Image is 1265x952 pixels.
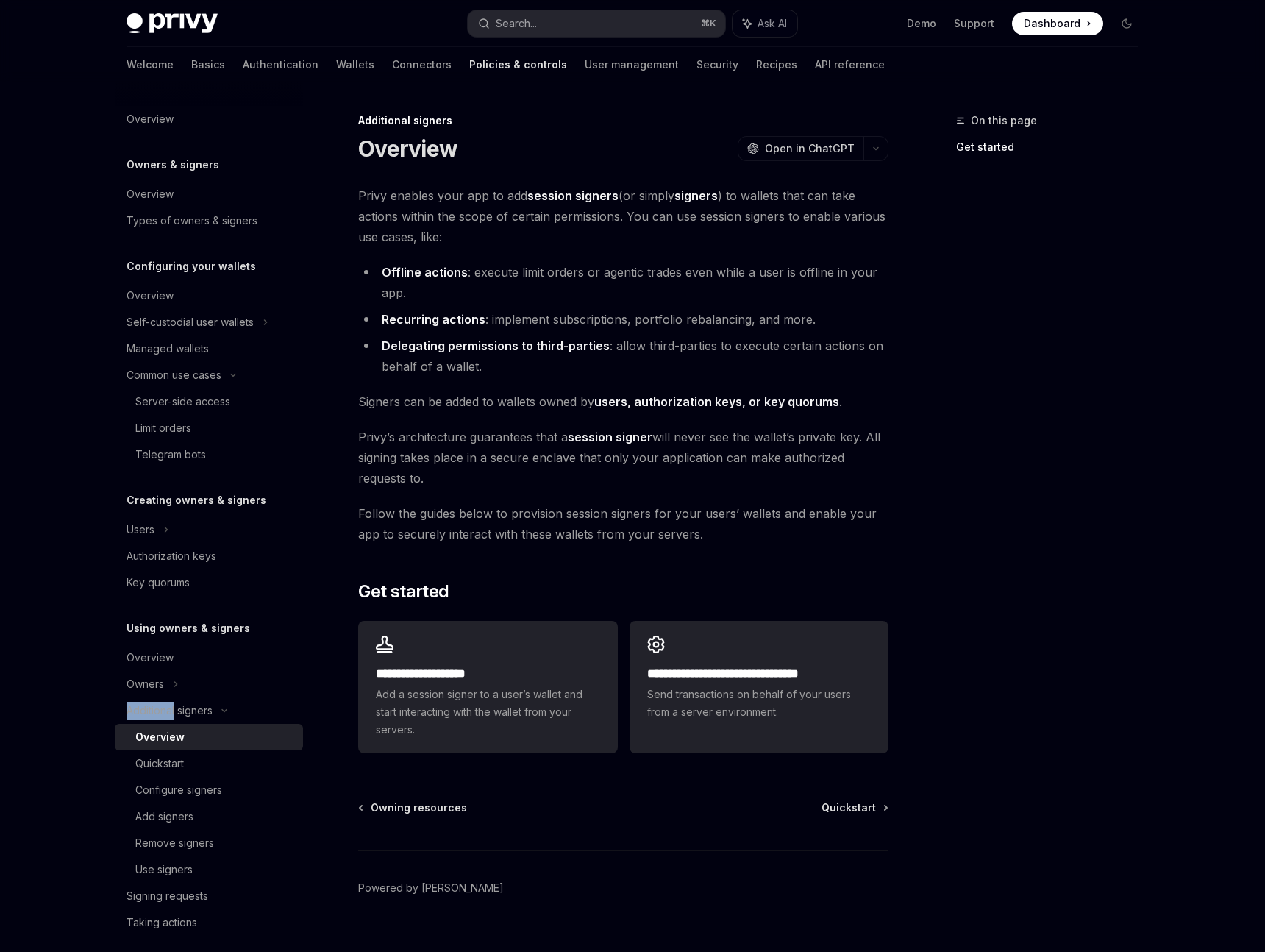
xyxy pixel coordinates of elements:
[115,441,303,468] a: Telegram bots
[135,781,222,799] div: Configure signers
[696,47,738,82] a: Security
[594,394,839,410] a: users, authorization keys, or key quorums
[126,185,174,203] div: Overview
[1012,12,1103,35] a: Dashboard
[115,750,303,777] a: Quickstart
[126,110,174,128] div: Overview
[733,10,797,37] button: Ask AI
[126,914,197,931] div: Taking actions
[115,181,303,207] a: Overview
[135,446,206,463] div: Telegram bots
[392,47,452,82] a: Connectors
[135,393,230,411] div: Server-side access
[360,800,467,815] a: Owning resources
[701,18,716,29] span: ⌘ K
[469,47,567,82] a: Policies & controls
[371,800,467,815] span: Owning resources
[822,800,876,815] span: Quickstart
[358,185,888,247] span: Privy enables your app to add (or simply ) to wallets that can take actions within the scope of c...
[115,644,303,671] a: Overview
[358,503,888,544] span: Follow the guides below to provision session signers for your users’ wallets and enable your app ...
[358,262,888,303] li: : execute limit orders or agentic trades even while a user is offline in your app.
[115,283,303,309] a: Overview
[191,47,225,82] a: Basics
[115,856,303,883] a: Use signers
[358,580,449,603] span: Get started
[815,47,885,82] a: API reference
[738,136,863,161] button: Open in ChatGPT
[358,621,617,753] a: **** **** **** *****Add a session signer to a user’s wallet and start interacting with the wallet...
[756,47,797,82] a: Recipes
[126,675,164,693] div: Owners
[135,728,185,746] div: Overview
[126,366,221,384] div: Common use cases
[115,777,303,803] a: Configure signers
[126,156,219,174] h5: Owners & signers
[336,47,374,82] a: Wallets
[115,207,303,234] a: Types of owners & signers
[358,881,504,895] a: Powered by [PERSON_NAME]
[115,543,303,569] a: Authorization keys
[115,335,303,362] a: Managed wallets
[126,547,216,565] div: Authorization keys
[382,338,610,353] strong: Delegating permissions to third-parties
[126,649,174,667] div: Overview
[822,800,887,815] a: Quickstart
[954,16,994,31] a: Support
[496,15,537,32] div: Search...
[971,112,1037,129] span: On this page
[115,724,303,750] a: Overview
[135,808,193,825] div: Add signers
[126,521,154,539] div: Users
[115,415,303,441] a: Limit orders
[358,309,888,330] li: : implement subscriptions, portfolio rebalancing, and more.
[358,427,888,489] span: Privy’s architecture guarantees that a will never see the wallet’s private key. All signing takes...
[358,135,457,162] h1: Overview
[115,883,303,909] a: Signing requests
[358,113,888,128] div: Additional signers
[126,702,213,720] div: Additional signers
[568,430,652,444] strong: session signer
[126,887,208,905] div: Signing requests
[126,257,256,275] h5: Configuring your wallets
[382,265,468,280] strong: Offline actions
[135,419,191,437] div: Limit orders
[115,569,303,596] a: Key quorums
[126,574,190,592] div: Key quorums
[126,619,250,637] h5: Using owners & signers
[527,188,619,203] strong: session signers
[382,312,485,327] strong: Recurring actions
[126,313,254,331] div: Self-custodial user wallets
[126,212,257,230] div: Types of owners & signers
[135,834,214,852] div: Remove signers
[468,10,725,37] button: Search...⌘K
[956,135,1150,159] a: Get started
[674,188,718,203] strong: signers
[907,16,936,31] a: Demo
[126,47,174,82] a: Welcome
[126,13,218,34] img: dark logo
[115,830,303,856] a: Remove signers
[126,287,174,305] div: Overview
[115,909,303,936] a: Taking actions
[115,803,303,830] a: Add signers
[115,388,303,415] a: Server-side access
[585,47,679,82] a: User management
[135,861,193,878] div: Use signers
[1115,12,1138,35] button: Toggle dark mode
[1024,16,1080,31] span: Dashboard
[126,340,209,358] div: Managed wallets
[358,391,888,412] span: Signers can be added to wallets owned by .
[358,335,888,377] li: : allow third-parties to execute certain actions on behalf of a wallet.
[243,47,318,82] a: Authentication
[758,16,787,31] span: Ask AI
[376,686,599,739] span: Add a session signer to a user’s wallet and start interacting with the wallet from your servers.
[126,491,266,509] h5: Creating owners & signers
[115,106,303,132] a: Overview
[647,686,871,721] span: Send transactions on behalf of your users from a server environment.
[765,141,855,156] span: Open in ChatGPT
[135,755,184,772] div: Quickstart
